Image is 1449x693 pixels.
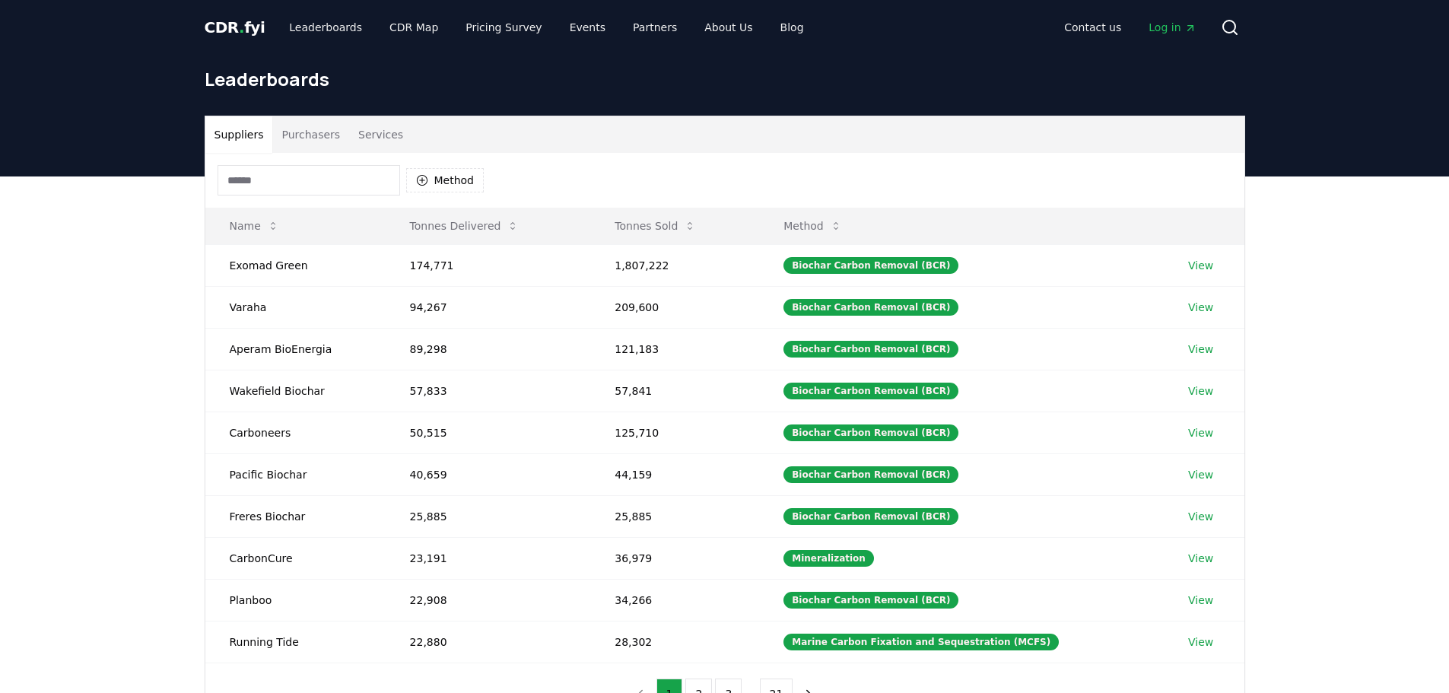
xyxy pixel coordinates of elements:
[205,412,386,453] td: Carboneers
[783,257,958,274] div: Biochar Carbon Removal (BCR)
[205,18,265,37] span: CDR fyi
[768,14,816,41] a: Blog
[349,116,412,153] button: Services
[205,370,386,412] td: Wakefield Biochar
[590,579,759,621] td: 34,266
[590,495,759,537] td: 25,885
[1188,383,1213,399] a: View
[1188,551,1213,566] a: View
[1188,593,1213,608] a: View
[377,14,450,41] a: CDR Map
[386,412,591,453] td: 50,515
[205,579,386,621] td: Planboo
[205,495,386,537] td: Freres Biochar
[205,116,273,153] button: Suppliers
[590,621,759,663] td: 28,302
[590,537,759,579] td: 36,979
[1052,14,1208,41] nav: Main
[1188,467,1213,482] a: View
[239,18,244,37] span: .
[1052,14,1133,41] a: Contact us
[386,328,591,370] td: 89,298
[205,244,386,286] td: Exomad Green
[558,14,618,41] a: Events
[205,453,386,495] td: Pacific Biochar
[386,370,591,412] td: 57,833
[783,383,958,399] div: Biochar Carbon Removal (BCR)
[783,466,958,483] div: Biochar Carbon Removal (BCR)
[386,286,591,328] td: 94,267
[783,634,1059,650] div: Marine Carbon Fixation and Sequestration (MCFS)
[783,341,958,358] div: Biochar Carbon Removal (BCR)
[783,424,958,441] div: Biochar Carbon Removal (BCR)
[590,286,759,328] td: 209,600
[1188,342,1213,357] a: View
[692,14,764,41] a: About Us
[205,286,386,328] td: Varaha
[1188,300,1213,315] a: View
[590,244,759,286] td: 1,807,222
[386,495,591,537] td: 25,885
[386,579,591,621] td: 22,908
[386,537,591,579] td: 23,191
[205,17,265,38] a: CDR.fyi
[783,550,874,567] div: Mineralization
[621,14,689,41] a: Partners
[590,453,759,495] td: 44,159
[386,621,591,663] td: 22,880
[1188,425,1213,440] a: View
[277,14,815,41] nav: Main
[218,211,291,241] button: Name
[1136,14,1208,41] a: Log in
[398,211,532,241] button: Tonnes Delivered
[590,328,759,370] td: 121,183
[453,14,554,41] a: Pricing Survey
[1188,634,1213,650] a: View
[783,592,958,609] div: Biochar Carbon Removal (BCR)
[205,67,1245,91] h1: Leaderboards
[1188,509,1213,524] a: View
[272,116,349,153] button: Purchasers
[205,537,386,579] td: CarbonCure
[386,453,591,495] td: 40,659
[386,244,591,286] td: 174,771
[602,211,708,241] button: Tonnes Sold
[277,14,374,41] a: Leaderboards
[205,621,386,663] td: Running Tide
[1149,20,1196,35] span: Log in
[771,211,854,241] button: Method
[1188,258,1213,273] a: View
[783,299,958,316] div: Biochar Carbon Removal (BCR)
[590,412,759,453] td: 125,710
[406,168,485,192] button: Method
[205,328,386,370] td: Aperam BioEnergia
[590,370,759,412] td: 57,841
[783,508,958,525] div: Biochar Carbon Removal (BCR)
